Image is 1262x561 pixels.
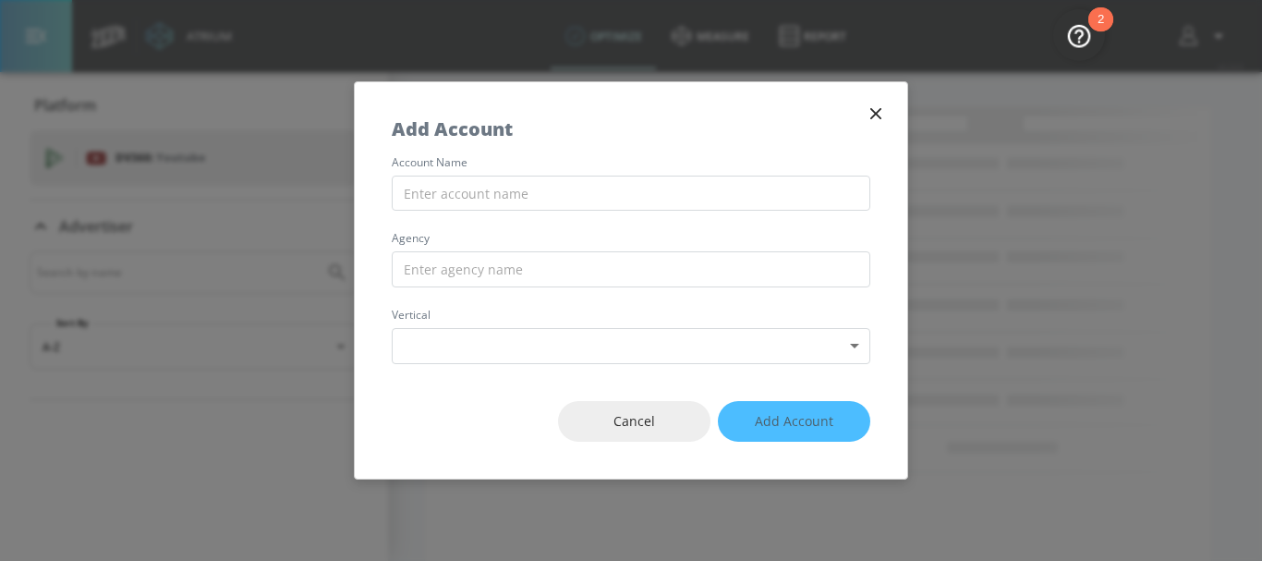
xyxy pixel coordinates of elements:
button: Cancel [558,401,710,443]
button: Open Resource Center, 2 new notifications [1053,9,1105,61]
div: ​ [392,328,870,364]
h5: Add Account [392,119,513,139]
label: vertical [392,310,870,321]
span: Cancel [595,410,673,433]
input: Enter account name [392,176,870,212]
input: Enter agency name [392,251,870,287]
div: 2 [1098,19,1104,43]
label: account name [392,157,870,168]
label: agency [392,233,870,244]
